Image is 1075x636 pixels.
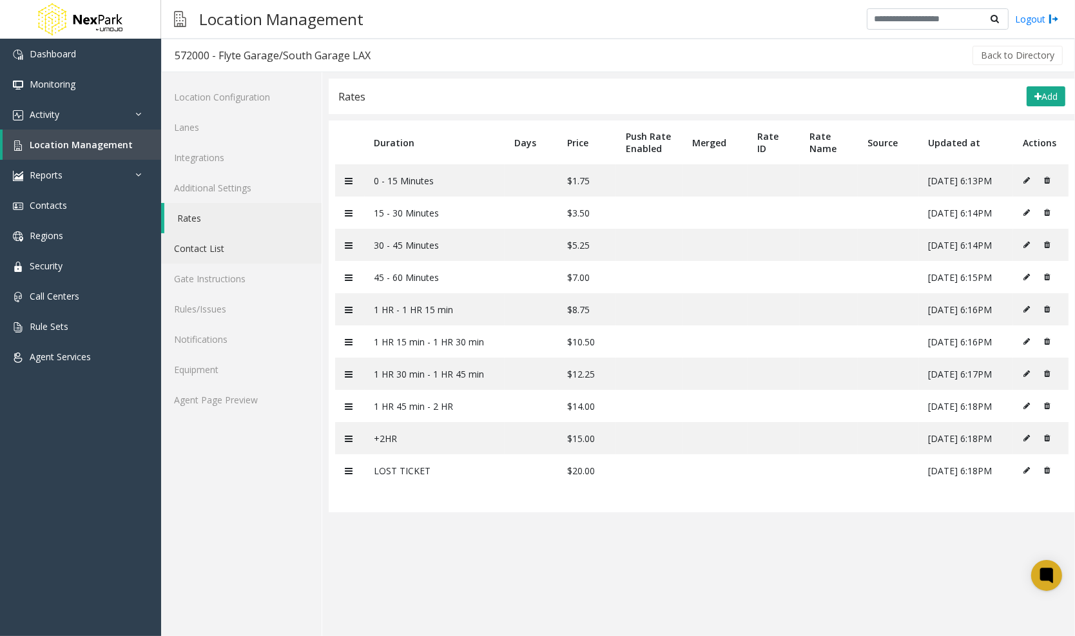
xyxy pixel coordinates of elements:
[1015,12,1059,26] a: Logout
[557,229,616,261] td: $5.25
[338,88,365,105] div: Rates
[616,120,683,164] th: Push Rate Enabled
[30,199,67,211] span: Contacts
[365,164,505,197] td: 0 - 15 Minutes
[13,292,23,302] img: 'icon'
[919,229,1014,261] td: [DATE] 6:14PM
[1049,12,1059,26] img: logout
[30,139,133,151] span: Location Management
[557,422,616,454] td: $15.00
[365,261,505,293] td: 45 - 60 Minutes
[161,233,322,264] a: Contact List
[973,46,1063,65] button: Back to Directory
[175,47,371,64] div: 572000 - Flyte Garage/South Garage LAX
[365,229,505,261] td: 30 - 45 Minutes
[800,120,858,164] th: Rate Name
[365,120,505,164] th: Duration
[30,169,63,181] span: Reports
[161,142,322,173] a: Integrations
[1027,86,1065,107] button: Add
[161,324,322,354] a: Notifications
[13,171,23,181] img: 'icon'
[193,3,370,35] h3: Location Management
[919,120,1014,164] th: Updated at
[161,82,322,112] a: Location Configuration
[919,422,1014,454] td: [DATE] 6:18PM
[161,173,322,203] a: Additional Settings
[365,390,505,422] td: 1 HR 45 min - 2 HR
[748,120,800,164] th: Rate ID
[557,120,616,164] th: Price
[919,390,1014,422] td: [DATE] 6:18PM
[919,325,1014,358] td: [DATE] 6:16PM
[365,422,505,454] td: +2HR
[365,358,505,390] td: 1 HR 30 min - 1 HR 45 min
[365,293,505,325] td: 1 HR - 1 HR 15 min
[858,120,919,164] th: Source
[161,112,322,142] a: Lanes
[13,262,23,272] img: 'icon'
[30,108,59,120] span: Activity
[557,197,616,229] td: $3.50
[13,50,23,60] img: 'icon'
[30,290,79,302] span: Call Centers
[919,293,1014,325] td: [DATE] 6:16PM
[13,80,23,90] img: 'icon'
[365,197,505,229] td: 15 - 30 Minutes
[30,78,75,90] span: Monitoring
[3,130,161,160] a: Location Management
[365,325,505,358] td: 1 HR 15 min - 1 HR 30 min
[13,110,23,120] img: 'icon'
[13,322,23,332] img: 'icon'
[557,164,616,197] td: $1.75
[365,454,505,487] td: LOST TICKET
[13,201,23,211] img: 'icon'
[161,385,322,415] a: Agent Page Preview
[13,140,23,151] img: 'icon'
[557,325,616,358] td: $10.50
[919,164,1014,197] td: [DATE] 6:13PM
[557,454,616,487] td: $20.00
[557,358,616,390] td: $12.25
[30,229,63,242] span: Regions
[1013,120,1069,164] th: Actions
[919,358,1014,390] td: [DATE] 6:17PM
[13,352,23,363] img: 'icon'
[557,390,616,422] td: $14.00
[557,261,616,293] td: $7.00
[164,203,322,233] a: Rates
[161,294,322,324] a: Rules/Issues
[919,454,1014,487] td: [DATE] 6:18PM
[30,320,68,332] span: Rule Sets
[683,120,748,164] th: Merged
[30,351,91,363] span: Agent Services
[161,264,322,294] a: Gate Instructions
[919,197,1014,229] td: [DATE] 6:14PM
[161,354,322,385] a: Equipment
[919,261,1014,293] td: [DATE] 6:15PM
[13,231,23,242] img: 'icon'
[505,120,557,164] th: Days
[30,260,63,272] span: Security
[174,3,186,35] img: pageIcon
[557,293,616,325] td: $8.75
[30,48,76,60] span: Dashboard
